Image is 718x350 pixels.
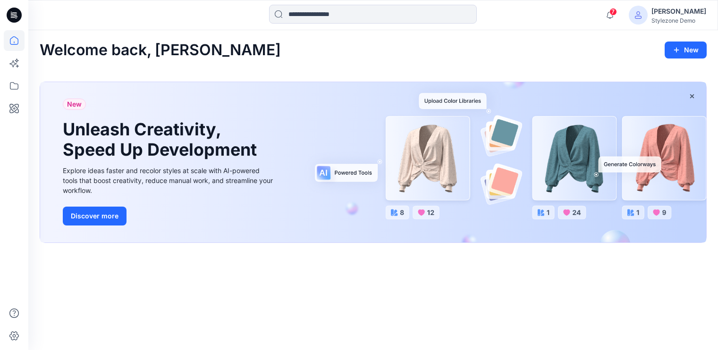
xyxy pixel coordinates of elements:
[63,166,275,195] div: Explore ideas faster and recolor styles at scale with AI-powered tools that boost creativity, red...
[609,8,617,16] span: 7
[651,17,706,24] div: Stylezone Demo
[63,119,261,160] h1: Unleash Creativity, Speed Up Development
[40,42,281,59] h2: Welcome back, [PERSON_NAME]
[63,207,275,225] a: Discover more
[634,11,642,19] svg: avatar
[67,99,82,110] span: New
[665,42,707,58] button: New
[651,6,706,17] div: [PERSON_NAME]
[63,207,127,225] button: Discover more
